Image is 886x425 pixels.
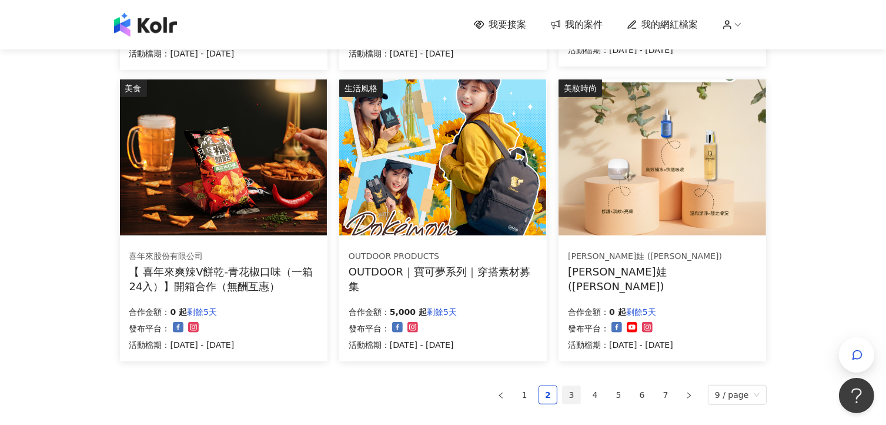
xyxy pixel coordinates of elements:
p: 發布平台： [129,321,170,336]
p: 發布平台： [349,321,390,336]
span: left [497,392,504,399]
a: 4 [586,386,604,404]
p: 活動檔期：[DATE] - [DATE] [129,47,235,61]
p: 活動檔期：[DATE] - [DATE] [568,338,673,352]
div: 美食 [120,79,147,97]
p: 剩餘5天 [626,305,656,319]
a: 我的案件 [550,18,603,31]
img: 【OUTDOOR】寶可夢系列 [339,79,546,235]
p: 活動檔期：[DATE] - [DATE] [129,338,235,352]
li: 2 [539,386,557,404]
iframe: Help Scout Beacon - Open [839,378,874,413]
div: OUTDOOR PRODUCTS [349,251,537,263]
p: 活動檔期：[DATE] - [DATE] [349,338,457,352]
a: 3 [563,386,580,404]
span: 我的案件 [566,18,603,31]
span: 我的網紅檔案 [642,18,698,31]
p: 發布平台： [568,321,609,336]
div: [PERSON_NAME]娃 ([PERSON_NAME]) [568,251,756,263]
p: 0 起 [170,305,188,319]
span: 我要接案 [489,18,527,31]
div: 【 喜年來爽辣V餅乾-青花椒口味（一箱24入）】開箱合作（無酬互惠） [129,264,318,294]
p: 活動檔期：[DATE] - [DATE] [349,47,457,61]
a: 5 [610,386,627,404]
button: right [680,386,698,404]
p: 5,000 起 [390,305,427,319]
li: Previous Page [492,386,510,404]
span: 9 / page [715,386,760,404]
a: 我的網紅檔案 [627,18,698,31]
div: Page Size [708,385,767,405]
div: 喜年來股份有限公司 [129,251,317,263]
p: 活動檔期：[DATE] - [DATE] [568,43,676,57]
div: [PERSON_NAME]娃 ([PERSON_NAME]) [568,264,757,294]
li: 6 [633,386,651,404]
p: 剩餘5天 [187,305,217,319]
img: logo [114,13,177,36]
li: 4 [586,386,604,404]
li: 7 [656,386,675,404]
img: Diva 神級修護組合 [559,79,765,235]
a: 2 [539,386,557,404]
div: 生活風格 [339,79,383,97]
p: 合作金額： [349,305,390,319]
li: 1 [515,386,534,404]
li: 3 [562,386,581,404]
p: 合作金額： [129,305,170,319]
a: 6 [633,386,651,404]
p: 0 起 [609,305,626,319]
p: 合作金額： [568,305,609,319]
button: left [492,386,510,404]
li: Next Page [680,386,698,404]
li: 5 [609,386,628,404]
div: 美妝時尚 [559,79,602,97]
span: right [686,392,693,399]
img: 喜年來爽辣V餅乾-青花椒口味（一箱24入） [120,79,327,235]
p: 剩餘5天 [427,305,457,319]
div: OUTDOOR｜寶可夢系列｜穿搭素材募集 [349,264,537,294]
a: 1 [516,386,533,404]
a: 7 [657,386,674,404]
a: 我要接案 [474,18,527,31]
